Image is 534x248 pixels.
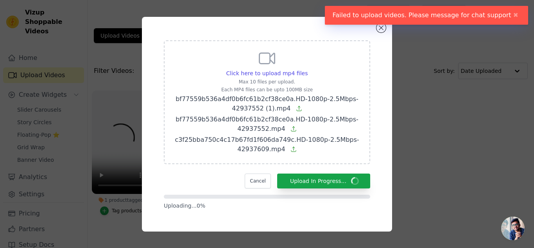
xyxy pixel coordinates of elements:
[501,217,525,240] a: Open chat
[325,6,528,25] div: Failed to upload videos. Please message for chat support
[226,70,308,76] span: Click here to upload mp4 files
[245,174,271,188] button: Cancel
[176,116,358,132] span: bf77559b536a4df0b6fc61b2cf38ce0a.HD-1080p-2.5Mbps-42937552.mp4
[277,174,370,188] button: Upload In Progress...
[176,95,358,112] span: bf77559b536a4df0b6fc61b2cf38ce0a.HD-1080p-2.5Mbps-42937552 (1).mp4
[174,87,360,93] p: Each MP4 files can be upto 100MB size
[164,202,370,210] p: Uploading... 0 %
[511,11,520,20] button: Close
[376,23,386,33] button: Close modal
[174,79,360,85] p: Max 10 files per upload.
[175,136,359,153] span: c3f25bba750c4c17b67fd1f606da749c.HD-1080p-2.5Mbps-42937609.mp4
